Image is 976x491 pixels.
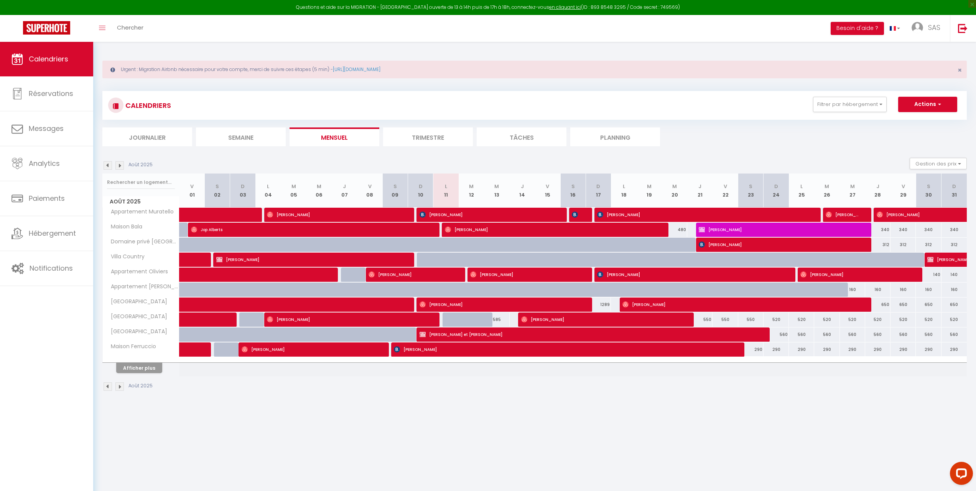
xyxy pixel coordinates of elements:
span: Appartement Oliviers [104,268,170,276]
img: logout [958,23,968,33]
th: 03 [230,174,255,208]
a: en cliquant ici [549,4,581,10]
span: Messages [29,124,64,133]
abbr: M [494,183,499,190]
img: ... [912,22,923,33]
a: [URL][DOMAIN_NAME] [333,66,380,73]
button: Filtrer par hébergement [813,97,887,112]
div: 290 [941,342,967,357]
th: 30 [916,174,941,208]
th: 14 [510,174,535,208]
abbr: M [647,183,652,190]
span: × [958,65,962,75]
span: Notifications [30,263,73,273]
div: 650 [941,298,967,312]
span: [PERSON_NAME] [369,267,453,282]
div: 520 [890,312,916,327]
div: 160 [840,283,865,297]
span: Appartement [PERSON_NAME] 2 [104,283,181,291]
div: 160 [865,283,890,297]
span: [PERSON_NAME] [470,267,580,282]
div: 290 [764,342,789,357]
li: Planning [570,127,660,146]
div: 560 [789,327,814,342]
div: 1289 [586,298,611,312]
div: 560 [764,327,789,342]
div: 290 [916,342,941,357]
abbr: L [623,183,625,190]
th: 31 [941,174,967,208]
th: 18 [611,174,636,208]
th: 22 [713,174,738,208]
span: [PERSON_NAME] [267,207,402,222]
th: 24 [764,174,789,208]
div: 160 [941,283,967,297]
th: 10 [408,174,433,208]
button: Actions [898,97,957,112]
abbr: M [825,183,829,190]
span: Août 2025 [103,196,179,207]
abbr: V [368,183,372,190]
span: [PERSON_NAME] [597,207,808,222]
div: 290 [890,342,916,357]
div: 290 [865,342,890,357]
span: [PERSON_NAME] [597,267,783,282]
span: Jop Alberts [191,222,427,237]
abbr: J [876,183,879,190]
abbr: M [672,183,677,190]
span: Paiements [29,193,65,203]
abbr: M [469,183,474,190]
span: [PERSON_NAME] [267,312,427,327]
span: [PERSON_NAME] [394,342,731,357]
abbr: S [749,183,752,190]
th: 12 [459,174,484,208]
div: 480 [662,223,687,237]
span: [PERSON_NAME] et [PERSON_NAME] [420,327,757,342]
span: [PERSON_NAME] [699,222,859,237]
span: [PERSON_NAME] [826,207,859,222]
abbr: J [343,183,346,190]
a: ... SAS [906,15,950,42]
span: [GEOGRAPHIC_DATA] [104,312,169,321]
th: 05 [281,174,306,208]
iframe: LiveChat chat widget [944,459,976,491]
div: 550 [738,312,764,327]
th: 07 [332,174,357,208]
th: 15 [535,174,560,208]
th: 04 [255,174,281,208]
abbr: D [952,183,956,190]
span: [PERSON_NAME] [572,207,580,222]
button: Afficher plus [116,363,162,373]
span: [PERSON_NAME] [445,222,656,237]
th: 19 [637,174,662,208]
div: 560 [814,327,839,342]
div: 520 [941,312,967,327]
span: Domaine privé [GEOGRAPHIC_DATA] [104,238,181,246]
div: 340 [865,223,890,237]
abbr: M [850,183,855,190]
abbr: V [724,183,727,190]
span: [GEOGRAPHIC_DATA] [104,298,169,306]
h3: CALENDRIERS [123,97,171,114]
div: 290 [840,342,865,357]
abbr: D [241,183,245,190]
th: 20 [662,174,687,208]
li: Semaine [196,127,286,146]
div: 650 [916,298,941,312]
div: 520 [916,312,941,327]
span: Maison Ferruccio [104,342,158,351]
span: Maison Bala [104,223,144,231]
div: 340 [916,223,941,237]
span: [PERSON_NAME] [420,297,580,312]
button: Close [958,67,962,74]
th: 17 [586,174,611,208]
span: [PERSON_NAME] [800,267,910,282]
div: 585 [484,312,509,327]
th: 23 [738,174,764,208]
abbr: J [698,183,701,190]
span: Appartement Muratello [104,208,176,216]
abbr: V [546,183,549,190]
div: 312 [865,238,890,252]
th: 06 [306,174,332,208]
